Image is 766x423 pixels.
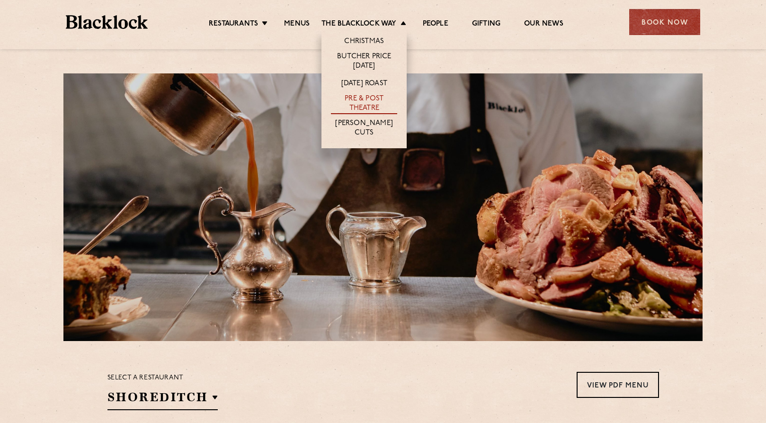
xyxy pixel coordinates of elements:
[331,94,397,114] a: Pre & Post Theatre
[107,389,218,410] h2: Shoreditch
[344,37,384,47] a: Christmas
[341,79,387,90] a: [DATE] Roast
[209,19,258,30] a: Restaurants
[284,19,310,30] a: Menus
[66,15,148,29] img: BL_Textured_Logo-footer-cropped.svg
[331,52,397,72] a: Butcher Price [DATE]
[472,19,500,30] a: Gifting
[629,9,700,35] div: Book Now
[423,19,448,30] a: People
[331,119,397,139] a: [PERSON_NAME] Cuts
[577,372,659,398] a: View PDF Menu
[107,372,218,384] p: Select a restaurant
[321,19,396,30] a: The Blacklock Way
[524,19,563,30] a: Our News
